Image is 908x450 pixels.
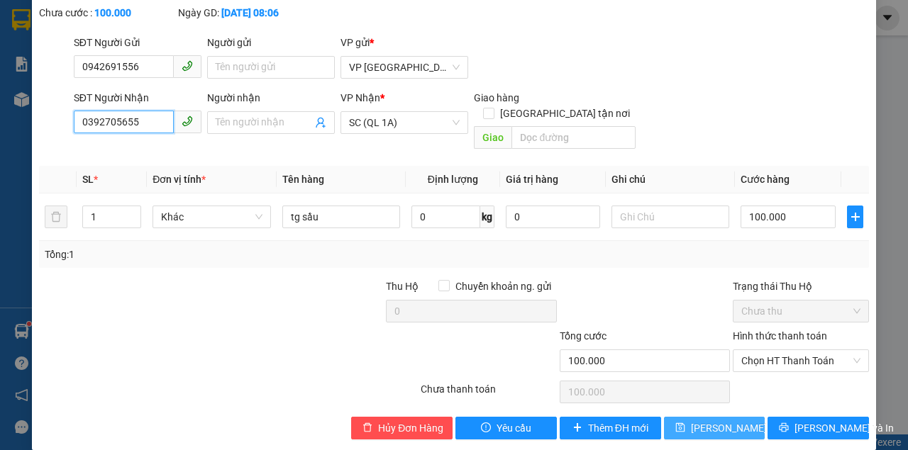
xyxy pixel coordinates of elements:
[419,381,558,406] div: Chưa thanh toán
[428,174,478,185] span: Định lượng
[572,422,582,434] span: plus
[741,350,860,371] span: Chọn HT Thanh Toán
[45,247,352,262] div: Tổng: 1
[741,300,860,322] span: Chưa thu
[207,90,335,106] div: Người nhận
[560,330,607,342] span: Tổng cước
[386,281,419,292] span: Thu Hộ
[474,92,519,103] span: Giao hàng
[611,206,729,228] input: Ghi Chú
[349,112,460,133] span: SC (QL 1A)
[282,206,400,228] input: VD: Bàn, Ghế
[182,60,193,72] span: phone
[494,106,636,121] span: [GEOGRAPHIC_DATA] tận nơi
[349,57,460,78] span: VP ĐẮK LẮK
[282,174,324,185] span: Tên hàng
[768,417,869,439] button: printer[PERSON_NAME] và In
[733,279,869,294] div: Trạng thái Thu Hộ
[82,174,94,185] span: SL
[506,174,558,185] span: Giá trị hàng
[588,420,648,436] span: Thêm ĐH mới
[741,174,790,185] span: Cước hàng
[691,420,804,436] span: [PERSON_NAME] thay đổi
[847,206,863,228] button: plus
[733,330,827,342] label: Hình thức thanh toán
[497,420,531,436] span: Yêu cầu
[178,5,314,21] div: Ngày GD:
[794,420,894,436] span: [PERSON_NAME] và In
[450,279,557,294] span: Chuyển khoản ng. gửi
[848,211,863,223] span: plus
[606,166,735,193] th: Ghi chú
[74,35,201,50] div: SĐT Người Gửi
[351,417,453,439] button: deleteHủy Đơn Hàng
[207,35,335,50] div: Người gửi
[779,422,789,434] span: printer
[675,422,685,434] span: save
[474,126,511,149] span: Giao
[481,422,491,434] span: exclamation-circle
[182,116,193,127] span: phone
[340,92,380,103] span: VP Nhận
[161,206,262,227] span: Khác
[153,174,206,185] span: Đơn vị tính
[94,7,131,18] b: 100.000
[511,126,635,149] input: Dọc đường
[480,206,494,228] span: kg
[74,90,201,106] div: SĐT Người Nhận
[340,35,468,50] div: VP gửi
[221,7,279,18] b: [DATE] 08:06
[455,417,557,439] button: exclamation-circleYêu cầu
[45,206,67,228] button: delete
[39,5,175,21] div: Chưa cước :
[664,417,765,439] button: save[PERSON_NAME] thay đổi
[560,417,661,439] button: plusThêm ĐH mới
[315,117,326,128] span: user-add
[378,420,443,436] span: Hủy Đơn Hàng
[362,422,372,434] span: delete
